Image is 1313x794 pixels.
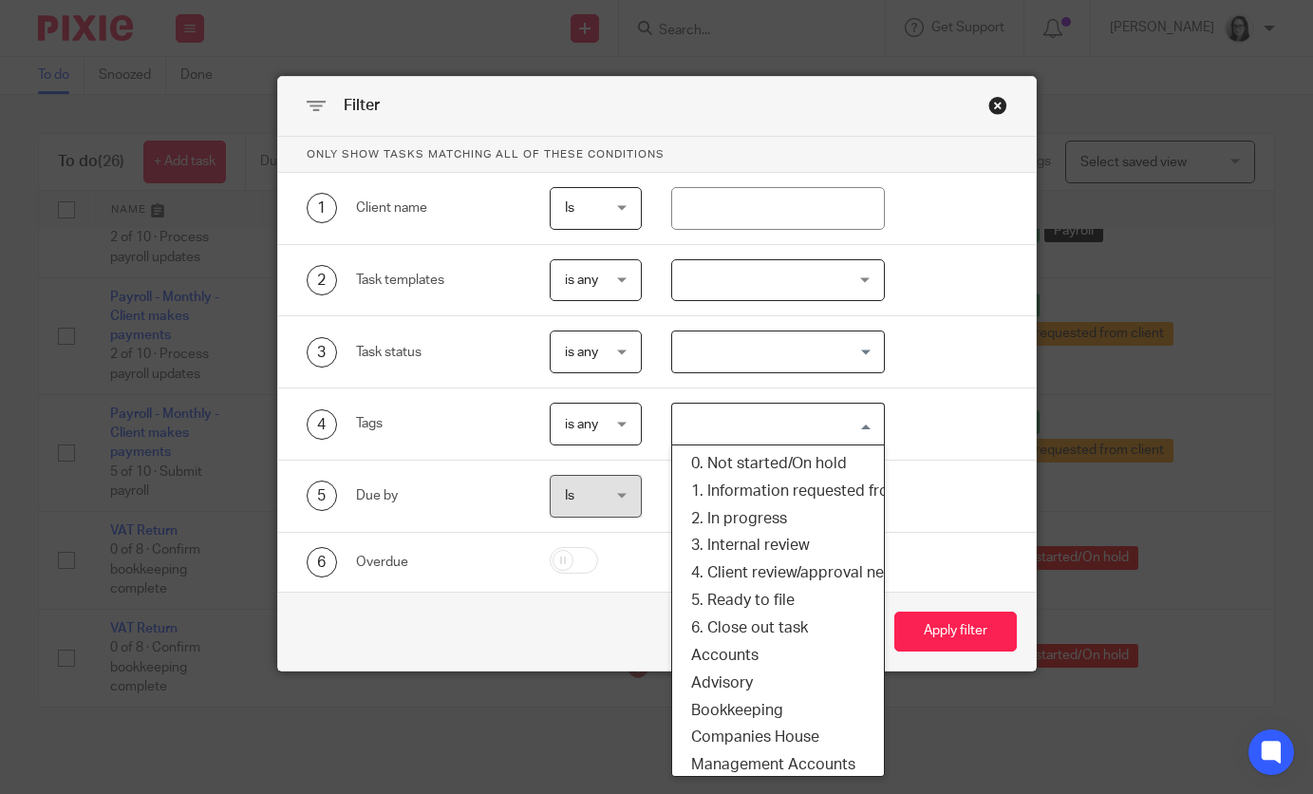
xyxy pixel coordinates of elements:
div: Close this dialog window [988,96,1007,115]
span: Is [565,201,574,215]
span: is any [565,418,598,431]
p: Only show tasks matching all of these conditions [278,137,1036,173]
li: 3. Internal review [672,532,884,559]
li: Accounts [672,642,884,670]
div: 4 [307,409,337,440]
span: is any [565,346,598,359]
button: Apply filter [894,612,1017,652]
li: Advisory [672,670,884,697]
div: 3 [307,337,337,368]
span: Is [565,489,574,502]
li: Bookkeeping [672,697,884,725]
li: 5. Ready to file [672,587,884,614]
div: Search for option [671,331,885,373]
div: 6 [307,547,337,577]
div: Overdue [356,553,520,572]
input: Search for option [674,335,873,369]
li: 2. In progress [672,505,884,533]
div: Task status [356,343,520,362]
li: Management Accounts [672,751,884,779]
div: 1 [307,193,337,223]
li: 0. Not started/On hold [672,450,884,478]
div: 5 [307,481,337,511]
input: Search for option [674,407,873,441]
li: 4. Client review/approval needed [672,559,884,587]
div: Due by [356,486,520,505]
div: Search for option [671,403,885,445]
span: is any [565,274,598,287]
li: Companies House [672,724,884,751]
div: Task templates [356,271,520,290]
div: 2 [307,265,337,295]
div: Tags [356,414,520,433]
li: 6. Close out task [672,614,884,642]
span: Filter [344,98,380,113]
li: 1. Information requested from client [672,478,884,505]
div: Client name [356,198,520,217]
